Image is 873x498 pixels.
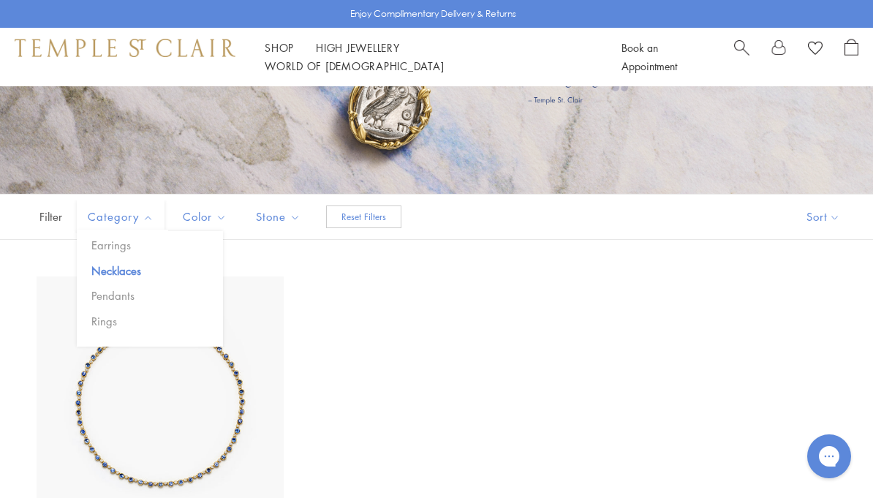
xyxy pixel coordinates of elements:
a: World of [DEMOGRAPHIC_DATA]World of [DEMOGRAPHIC_DATA] [265,59,444,73]
a: Search [734,39,749,75]
nav: Main navigation [265,39,589,75]
iframe: Gorgias live chat messenger [800,429,858,483]
a: ShopShop [265,40,294,55]
button: Category [77,200,165,233]
a: Open Shopping Bag [844,39,858,75]
button: Reset Filters [326,205,401,228]
span: Category [80,208,165,226]
img: Temple St. Clair [15,39,235,56]
span: Color [175,208,238,226]
span: Stone [249,208,311,226]
p: Enjoy Complimentary Delivery & Returns [350,7,516,21]
a: High JewelleryHigh Jewellery [316,40,400,55]
button: Show sort by [774,195,873,239]
a: Book an Appointment [621,40,677,73]
a: View Wishlist [808,39,823,61]
button: Stone [245,200,311,233]
button: Color [172,200,238,233]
